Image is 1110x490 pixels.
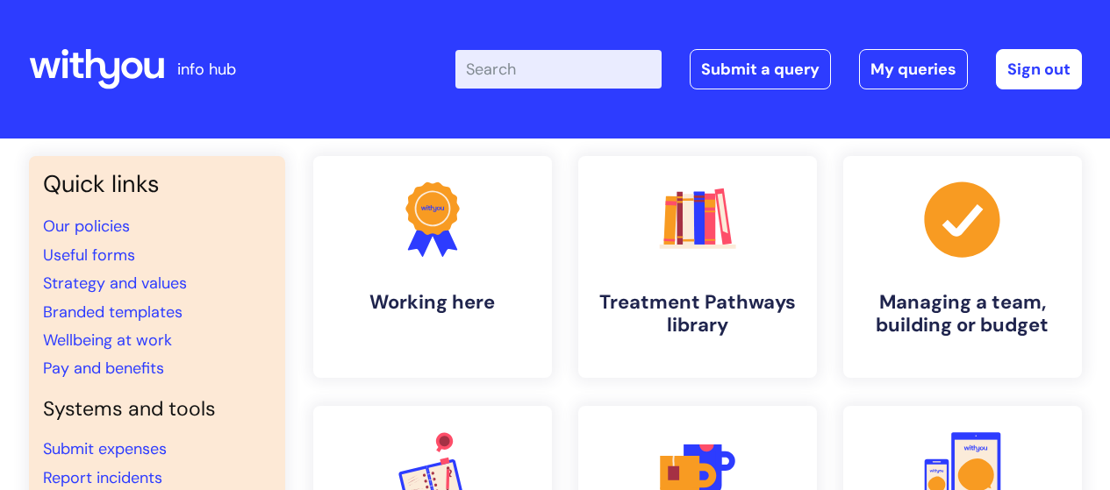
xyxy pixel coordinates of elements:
div: | - [455,49,1082,89]
h3: Quick links [43,170,271,198]
a: Strategy and values [43,273,187,294]
a: Submit expenses [43,438,167,459]
a: Sign out [996,49,1082,89]
p: info hub [177,55,236,83]
a: Wellbeing at work [43,330,172,351]
a: Branded templates [43,302,183,323]
input: Search [455,50,662,89]
a: Useful forms [43,245,135,266]
h4: Managing a team, building or budget [857,291,1068,337]
h4: Working here [327,291,538,314]
a: My queries [859,49,968,89]
h4: Systems and tools [43,397,271,422]
a: Working here [313,156,552,378]
a: Pay and benefits [43,358,164,379]
a: Our policies [43,216,130,237]
a: Submit a query [690,49,831,89]
a: Managing a team, building or budget [843,156,1082,378]
a: Treatment Pathways library [578,156,817,378]
h4: Treatment Pathways library [592,291,803,337]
